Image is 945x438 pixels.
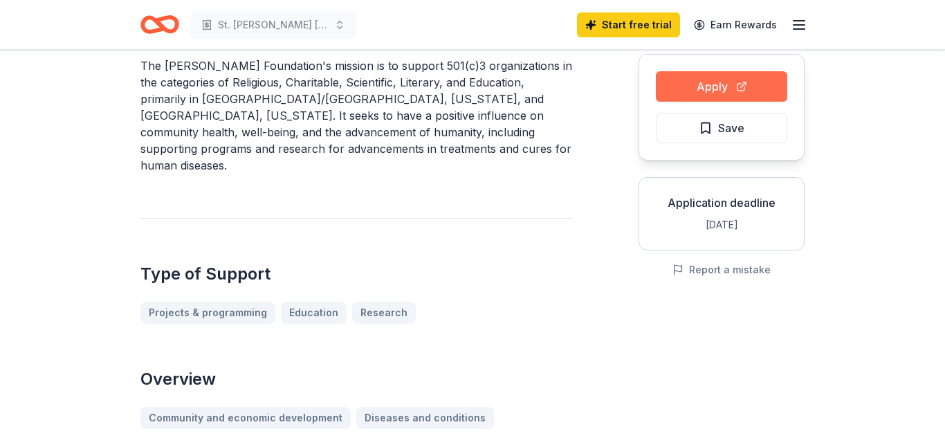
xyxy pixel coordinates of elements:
[650,194,793,211] div: Application deadline
[718,119,744,137] span: Save
[352,302,416,324] a: Research
[281,302,347,324] a: Education
[656,71,787,102] button: Apply
[577,12,680,37] a: Start free trial
[140,263,572,285] h2: Type of Support
[686,12,785,37] a: Earn Rewards
[656,113,787,143] button: Save
[218,17,329,33] span: St. [PERSON_NAME] [DEMOGRAPHIC_DATA] Academy 'Come Together' Auction
[672,262,771,278] button: Report a mistake
[190,11,356,39] button: St. [PERSON_NAME] [DEMOGRAPHIC_DATA] Academy 'Come Together' Auction
[650,217,793,233] div: [DATE]
[140,368,572,390] h2: Overview
[140,57,572,174] p: The [PERSON_NAME] Foundation's mission is to support 501(c)3 organizations in the categories of R...
[140,302,275,324] a: Projects & programming
[140,8,179,41] a: Home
